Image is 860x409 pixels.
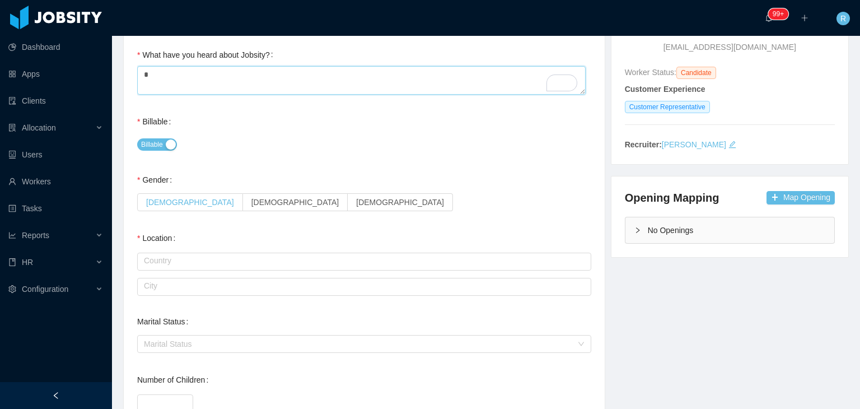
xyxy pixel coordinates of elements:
[251,198,339,207] span: [DEMOGRAPHIC_DATA]
[625,217,834,243] div: icon: rightNo Openings
[146,198,234,207] span: [DEMOGRAPHIC_DATA]
[625,101,710,113] span: Customer Representative
[356,198,444,207] span: [DEMOGRAPHIC_DATA]
[8,143,103,166] a: icon: robotUsers
[144,338,572,350] div: Marital Status
[137,117,175,126] label: Billable
[634,227,641,234] i: icon: right
[8,36,103,58] a: icon: pie-chartDashboard
[141,139,163,150] span: Billable
[676,67,716,79] span: Candidate
[8,170,103,193] a: icon: userWorkers
[8,63,103,85] a: icon: appstoreApps
[765,14,773,22] i: icon: bell
[8,90,103,112] a: icon: auditClients
[137,317,193,326] label: Marital Status
[22,231,49,240] span: Reports
[801,14,808,22] i: icon: plus
[8,258,16,266] i: icon: book
[662,140,726,149] a: [PERSON_NAME]
[8,124,16,132] i: icon: solution
[766,191,835,204] button: icon: plusMap Opening
[8,231,16,239] i: icon: line-chart
[8,285,16,293] i: icon: setting
[578,341,585,348] i: icon: down
[8,197,103,220] a: icon: profileTasks
[137,66,586,95] textarea: To enrich screen reader interactions, please activate Accessibility in Grammarly extension settings
[728,141,736,148] i: icon: edit
[840,12,846,25] span: R
[137,50,278,59] label: What have you heard about Jobsity?
[137,234,180,243] label: Location
[625,68,676,77] span: Worker Status:
[663,41,796,53] span: [EMAIL_ADDRESS][DOMAIN_NAME]
[137,375,213,384] label: Number of Children
[137,138,177,151] button: Billable
[768,8,788,20] sup: 225
[625,140,662,149] strong: Recruiter:
[22,285,68,294] span: Configuration
[22,258,33,267] span: HR
[22,123,56,132] span: Allocation
[625,190,719,206] h4: Opening Mapping
[625,85,705,94] strong: Customer Experience
[137,175,176,184] label: Gender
